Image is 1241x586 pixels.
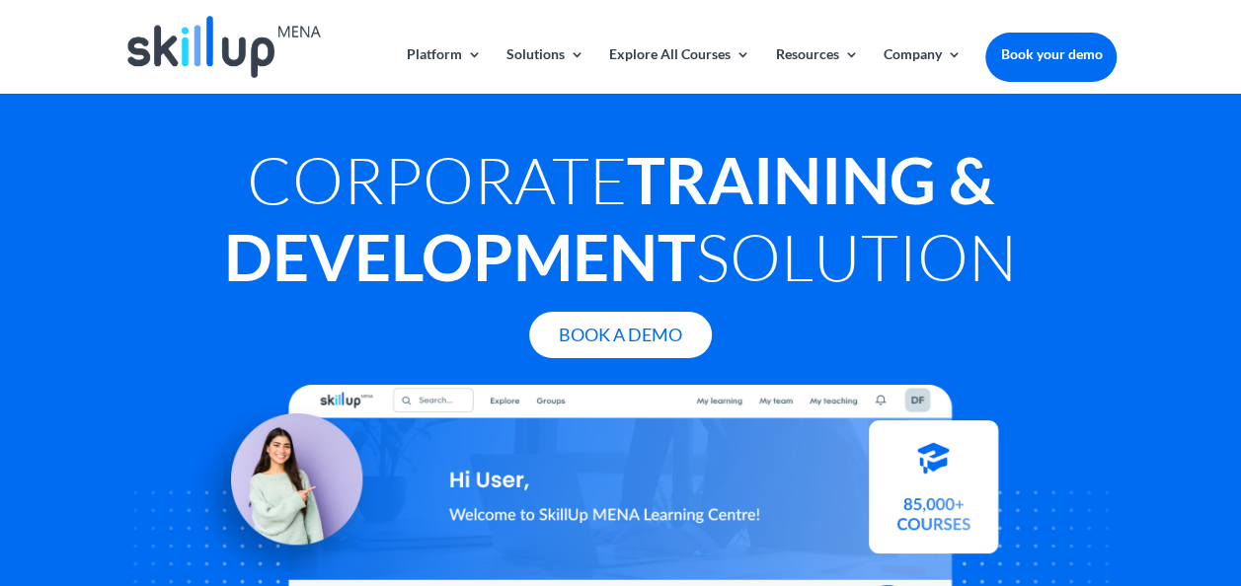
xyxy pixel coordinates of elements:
img: Courses library - SkillUp MENA [869,429,998,562]
a: Solutions [506,47,584,94]
a: Explore All Courses [609,47,750,94]
iframe: Chat Widget [912,373,1241,586]
h1: Corporate Solution [124,141,1118,305]
a: Resources [775,47,858,94]
img: Skillup Mena [127,16,321,78]
a: Company [883,47,961,94]
strong: Training & Development [224,141,994,295]
a: Book your demo [985,33,1117,76]
a: Platform [407,47,482,94]
iframe: profile [8,29,308,181]
a: Book A Demo [529,312,712,358]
